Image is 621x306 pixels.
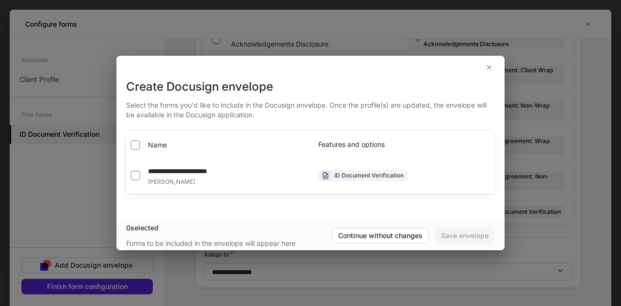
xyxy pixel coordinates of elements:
[126,239,295,248] div: Forms to be included in the envelope will appear here
[148,140,167,150] span: Name
[332,228,429,243] button: Continue without changes
[338,231,423,241] div: Continue without changes
[126,223,332,233] div: 0 selected
[310,131,495,158] th: Features and options
[441,231,489,241] div: Save envelope
[435,228,495,243] button: Save envelope
[126,95,495,120] div: Select the forms you'd like to include in the Docusign envelope. Once the profile(s) are updated,...
[126,79,495,95] div: Create Docusign envelope
[334,171,404,180] div: ID Document Verification
[148,178,195,186] span: [PERSON_NAME]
